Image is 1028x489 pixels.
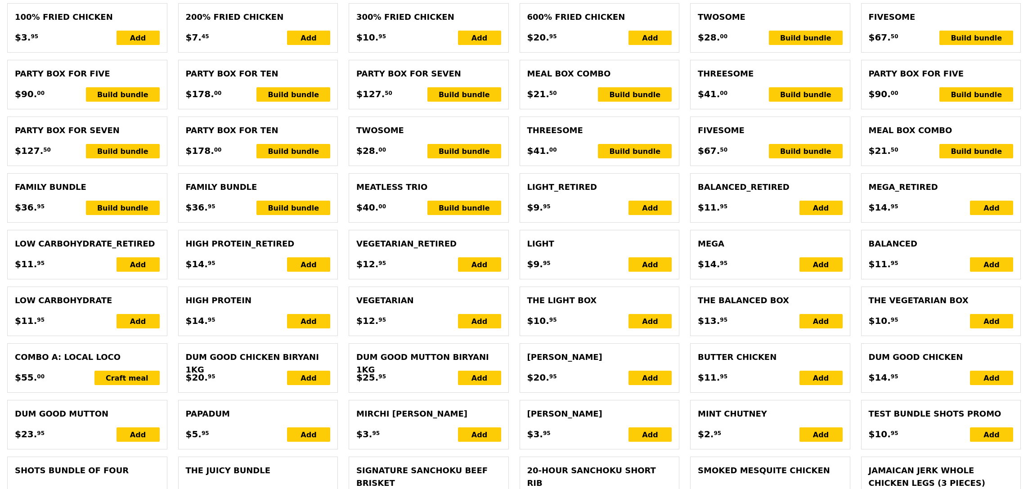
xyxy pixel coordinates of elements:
span: $178. [186,87,214,101]
div: Party Box for Five [869,67,1014,80]
div: The Balanced Box [698,294,843,307]
div: Add [287,257,330,272]
span: $20. [186,371,208,384]
div: Party Box for Seven [356,67,501,80]
span: 95 [202,430,209,437]
div: Party Box for Seven [15,124,160,137]
div: Add [799,201,843,215]
span: 00 [891,90,898,97]
div: Twosome [698,11,843,23]
span: $41. [698,87,720,101]
span: $10. [869,427,891,441]
div: Build bundle [427,87,501,102]
span: 95 [543,203,551,210]
div: Add [628,427,672,442]
span: 95 [372,430,380,437]
div: Add [970,427,1013,442]
div: Party Box for Ten [186,67,331,80]
div: Add [287,314,330,328]
div: [PERSON_NAME] [527,351,672,363]
span: 95 [37,260,45,267]
span: 95 [720,316,727,323]
span: $14. [186,314,208,327]
div: Smoked Mesquite Chicken [698,464,843,477]
span: 00 [37,373,45,380]
div: Balanced_RETIRED [698,181,843,193]
div: Family Bundle [15,181,160,193]
span: 95 [549,373,557,380]
span: $14. [869,201,891,214]
span: 95 [37,316,45,323]
div: Add [458,427,501,442]
span: 95 [891,316,898,323]
div: Build bundle [598,144,672,158]
span: $3. [356,427,372,441]
span: $10. [869,314,891,327]
span: 95 [543,260,551,267]
span: $55. [15,371,37,384]
span: 95 [720,260,727,267]
span: 95 [31,33,38,40]
div: Mega_RETIRED [869,181,1014,193]
div: Build bundle [427,144,501,158]
span: $2. [698,427,714,441]
span: $11. [15,257,37,271]
div: Add [287,371,330,385]
span: $90. [869,87,891,101]
div: The Juicy Bundle [186,464,331,477]
div: Build bundle [86,201,160,215]
div: Add [628,314,672,328]
span: 95 [37,203,45,210]
span: 50 [43,146,51,153]
span: 00 [37,90,45,97]
span: $25. [356,371,378,384]
div: The Vegetarian Box [869,294,1014,307]
span: 45 [202,33,209,40]
div: Add [117,427,160,442]
span: 95 [208,373,215,380]
div: Add [117,257,160,272]
div: 600% Fried Chicken [527,11,672,23]
div: Shots Bundle of Four [15,464,160,477]
span: 95 [891,260,898,267]
span: $23. [15,427,37,441]
span: $10. [527,314,549,327]
div: Party Box for Ten [186,124,331,137]
span: $21. [527,87,549,101]
div: Dum Good Mutton Biryani 1kg [356,351,501,376]
span: $12. [356,257,378,271]
div: Build bundle [427,201,501,215]
div: Add [799,257,843,272]
span: $11. [869,257,891,271]
div: Mint Chutney [698,408,843,420]
span: $41. [527,144,549,157]
div: Meal Box Combo [869,124,1014,137]
span: 50 [385,90,392,97]
span: 95 [378,373,386,380]
span: $5. [186,427,202,441]
span: 00 [549,146,557,153]
span: 00 [214,146,222,153]
span: $40. [356,201,378,214]
div: Low Carbohydrate_RETIRED [15,238,160,250]
div: Add [628,257,672,272]
div: Build bundle [256,87,330,102]
div: Meal Box Combo [527,67,672,80]
div: Build bundle [598,87,672,102]
div: Combo A: Local Loco [15,351,160,363]
div: 100% Fried Chicken [15,11,160,23]
div: Twosome [356,124,501,137]
span: 95 [208,316,215,323]
span: $11. [15,314,37,327]
span: 50 [720,146,727,153]
div: Add [799,314,843,328]
span: 95 [378,316,386,323]
div: Add [458,371,501,385]
div: Add [117,31,160,45]
span: 95 [891,203,898,210]
div: Add [628,31,672,45]
span: $67. [698,144,720,157]
div: Build bundle [769,31,843,45]
span: $21. [869,144,891,157]
span: 00 [214,90,222,97]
